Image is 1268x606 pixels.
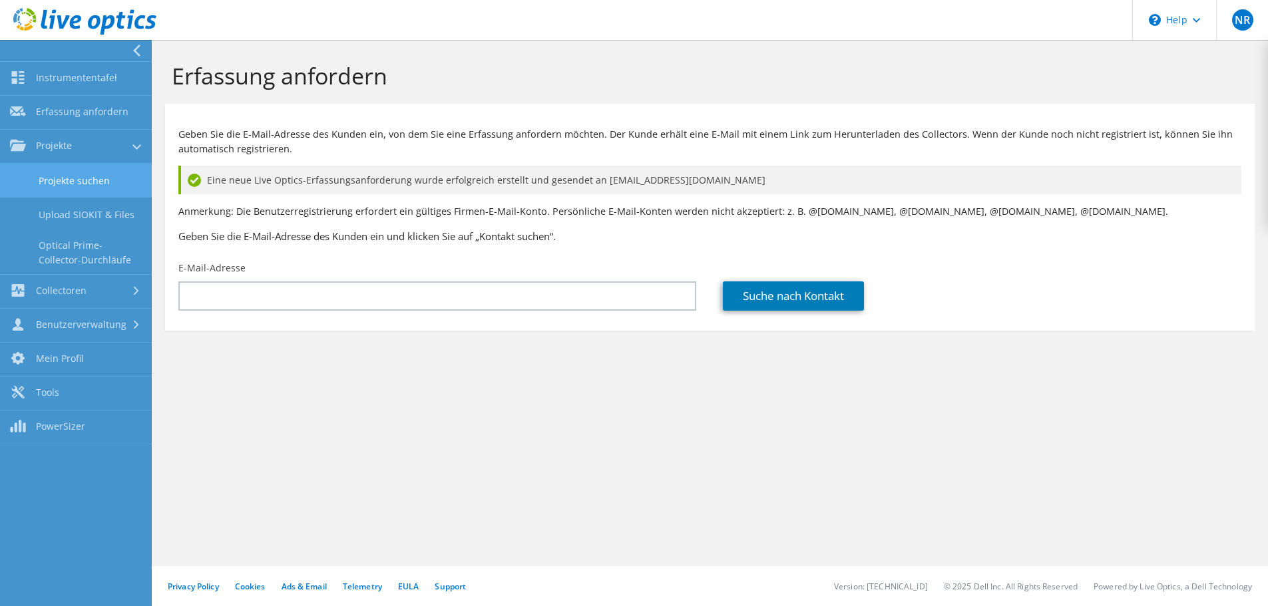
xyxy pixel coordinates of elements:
[178,229,1241,243] h3: Geben Sie die E-Mail-Adresse des Kunden ein und klicken Sie auf „Kontakt suchen“.
[1232,9,1253,31] span: NR
[207,173,765,188] span: Eine neue Live Optics-Erfassungsanforderung wurde erfolgreich erstellt und gesendet an [EMAIL_ADD...
[178,204,1241,219] p: Anmerkung: Die Benutzerregistrierung erfordert ein gültiges Firmen-E-Mail-Konto. Persönliche E-Ma...
[343,581,382,592] a: Telemetry
[944,581,1078,592] li: © 2025 Dell Inc. All Rights Reserved
[235,581,266,592] a: Cookies
[1094,581,1252,592] li: Powered by Live Optics, a Dell Technology
[1149,14,1161,26] svg: \n
[834,581,928,592] li: Version: [TECHNICAL_ID]
[282,581,327,592] a: Ads & Email
[172,62,1241,90] h1: Erfassung anfordern
[178,261,246,275] label: E-Mail-Adresse
[168,581,219,592] a: Privacy Policy
[398,581,419,592] a: EULA
[178,127,1241,156] p: Geben Sie die E-Mail-Adresse des Kunden ein, von dem Sie eine Erfassung anfordern möchten. Der Ku...
[435,581,466,592] a: Support
[723,281,864,311] a: Suche nach Kontakt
